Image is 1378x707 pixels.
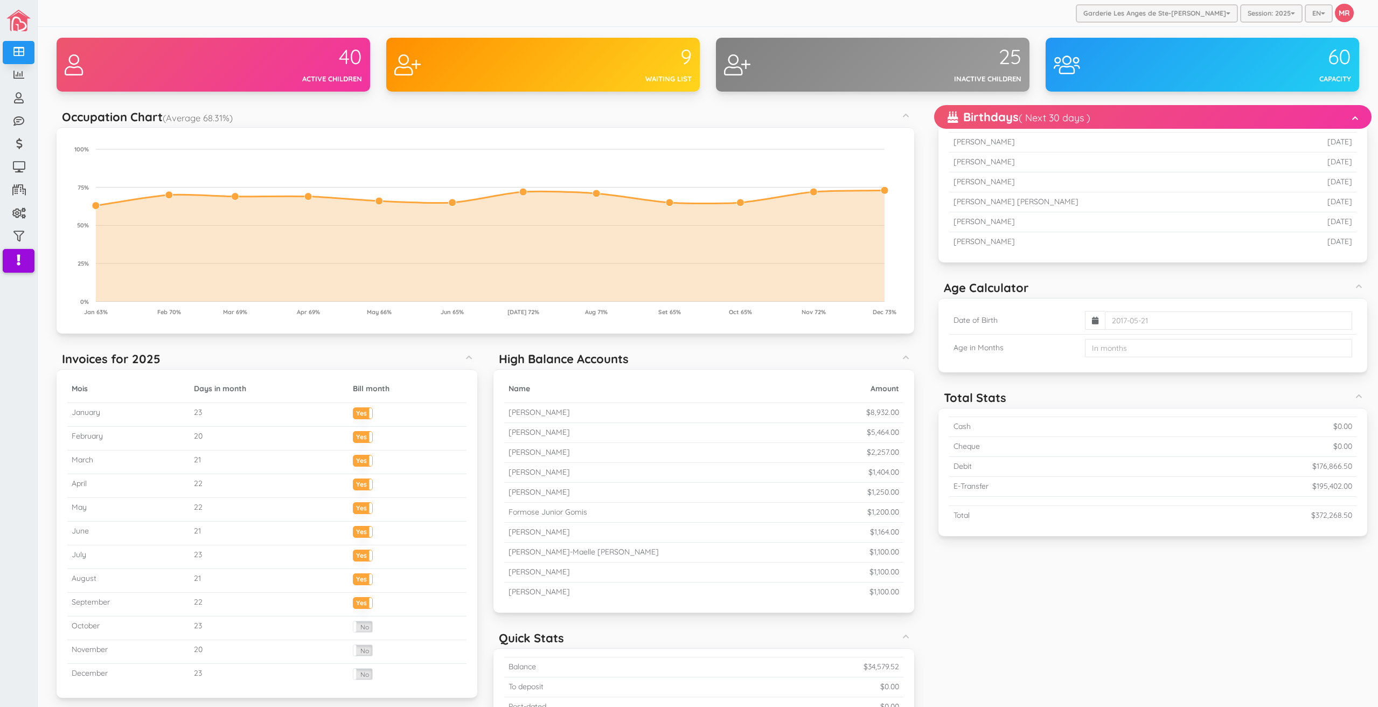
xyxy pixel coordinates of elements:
[949,477,1140,497] td: E-Transfer
[949,133,1275,153] td: [PERSON_NAME]
[949,335,1081,362] td: Age in Months
[1275,212,1356,232] td: [DATE]
[944,391,1006,404] h5: Total Stats
[67,522,190,545] td: June
[509,587,570,597] small: [PERSON_NAME]
[869,547,899,557] small: $1,100.00
[1275,172,1356,192] td: [DATE]
[658,308,681,316] tspan: Set 65%
[802,308,826,316] tspan: Nov 72%
[1202,46,1351,68] div: 60
[543,74,692,84] div: Waiting list
[949,437,1140,457] td: Cheque
[1275,133,1356,153] td: [DATE]
[708,677,903,697] td: $0.00
[441,308,464,316] tspan: Jun 65%
[873,74,1021,84] div: Inactive children
[353,645,373,656] label: No
[194,385,344,393] h5: Days in month
[504,677,708,697] td: To deposit
[190,616,349,640] td: 23
[1140,417,1356,437] td: $0.00
[74,145,89,153] tspan: 100%
[353,550,373,558] label: Yes
[1085,339,1352,357] input: In months
[509,507,587,517] small: Formose Junior Gomis
[297,308,320,316] tspan: Apr 69%
[1140,477,1356,497] td: $195,402.00
[190,403,349,427] td: 23
[509,567,570,577] small: [PERSON_NAME]
[869,567,899,577] small: $1,100.00
[353,503,373,511] label: Yes
[867,427,899,437] small: $5,464.00
[509,487,570,497] small: [PERSON_NAME]
[1275,232,1356,252] td: [DATE]
[948,110,1090,123] h5: Birthdays
[353,385,462,393] h5: Bill month
[1275,153,1356,172] td: [DATE]
[190,664,349,688] td: 23
[949,457,1140,477] td: Debit
[190,569,349,593] td: 21
[190,474,349,498] td: 22
[353,455,373,463] label: Yes
[867,447,899,457] small: $2,257.00
[949,153,1275,172] td: [PERSON_NAME]
[866,407,899,417] small: $8,932.00
[873,308,896,316] tspan: Dec 73%
[353,621,373,632] label: No
[77,221,89,229] tspan: 50%
[190,450,349,474] td: 21
[84,308,108,316] tspan: Jan 63%
[353,574,373,582] label: Yes
[708,657,903,677] td: $34,579.52
[67,616,190,640] td: October
[190,545,349,569] td: 23
[1202,74,1351,84] div: Capacity
[499,352,629,365] h5: High Balance Accounts
[67,403,190,427] td: January
[949,307,1081,335] td: Date of Birth
[67,664,190,688] td: December
[949,417,1140,437] td: Cash
[949,212,1275,232] td: [PERSON_NAME]
[504,657,708,677] td: Balance
[67,593,190,616] td: September
[353,526,373,535] label: Yes
[190,427,349,450] td: 20
[213,46,362,68] div: 40
[1333,664,1367,696] iframe: chat widget
[67,640,190,664] td: November
[1140,457,1356,477] td: $176,866.50
[509,385,817,393] h5: Name
[509,547,659,557] small: [PERSON_NAME]-Maelle [PERSON_NAME]
[729,308,752,316] tspan: Oct 65%
[825,385,899,393] h5: Amount
[67,474,190,498] td: April
[353,598,373,606] label: Yes
[1019,112,1090,124] small: ( Next 30 days )
[869,587,899,597] small: $1,100.00
[543,46,692,68] div: 9
[1140,506,1356,525] td: $372,268.50
[78,184,89,191] tspan: 75%
[1140,437,1356,457] td: $0.00
[509,527,570,537] small: [PERSON_NAME]
[873,46,1021,68] div: 25
[190,498,349,522] td: 22
[67,569,190,593] td: August
[499,632,564,644] h5: Quick Stats
[67,498,190,522] td: May
[944,281,1029,294] h5: Age Calculator
[949,192,1275,212] td: [PERSON_NAME] [PERSON_NAME]
[62,110,233,123] h5: Occupation Chart
[72,385,185,393] h5: Mois
[585,308,608,316] tspan: Aug 71%
[949,506,1140,525] td: Total
[67,545,190,569] td: July
[949,172,1275,192] td: [PERSON_NAME]
[190,593,349,616] td: 22
[353,479,373,487] label: Yes
[213,74,362,84] div: Active children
